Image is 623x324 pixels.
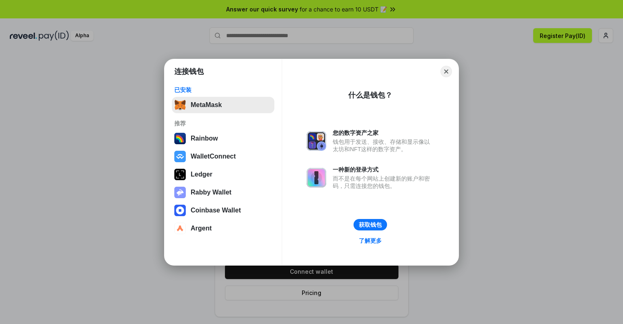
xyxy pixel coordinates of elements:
h1: 连接钱包 [174,67,204,76]
a: 了解更多 [354,235,387,246]
div: MetaMask [191,101,222,109]
div: Ledger [191,171,212,178]
img: svg+xml,%3Csvg%20width%3D%2228%22%20height%3D%2228%22%20viewBox%3D%220%200%2028%2028%22%20fill%3D... [174,205,186,216]
button: Rainbow [172,130,274,147]
img: svg+xml,%3Csvg%20xmlns%3D%22http%3A%2F%2Fwww.w3.org%2F2000%2Fsvg%22%20fill%3D%22none%22%20viewBox... [307,131,326,151]
div: 推荐 [174,120,272,127]
button: Ledger [172,166,274,183]
img: svg+xml,%3Csvg%20fill%3D%22none%22%20height%3D%2233%22%20viewBox%3D%220%200%2035%2033%22%20width%... [174,99,186,111]
div: WalletConnect [191,153,236,160]
div: Rainbow [191,135,218,142]
button: Coinbase Wallet [172,202,274,219]
div: 而不是在每个网站上创建新的账户和密码，只需连接您的钱包。 [333,175,434,190]
div: Argent [191,225,212,232]
button: WalletConnect [172,148,274,165]
div: Rabby Wallet [191,189,231,196]
div: 了解更多 [359,237,382,244]
img: svg+xml,%3Csvg%20xmlns%3D%22http%3A%2F%2Fwww.w3.org%2F2000%2Fsvg%22%20width%3D%2228%22%20height%3... [174,169,186,180]
button: 获取钱包 [354,219,387,230]
img: svg+xml,%3Csvg%20width%3D%22120%22%20height%3D%22120%22%20viewBox%3D%220%200%20120%20120%22%20fil... [174,133,186,144]
img: svg+xml,%3Csvg%20xmlns%3D%22http%3A%2F%2Fwww.w3.org%2F2000%2Fsvg%22%20fill%3D%22none%22%20viewBox... [174,187,186,198]
button: Close [441,66,452,77]
img: svg+xml,%3Csvg%20width%3D%2228%22%20height%3D%2228%22%20viewBox%3D%220%200%2028%2028%22%20fill%3D... [174,223,186,234]
div: 钱包用于发送、接收、存储和显示像以太坊和NFT这样的数字资产。 [333,138,434,153]
div: 已安装 [174,86,272,94]
img: svg+xml,%3Csvg%20width%3D%2228%22%20height%3D%2228%22%20viewBox%3D%220%200%2028%2028%22%20fill%3D... [174,151,186,162]
div: 您的数字资产之家 [333,129,434,136]
div: Coinbase Wallet [191,207,241,214]
button: Rabby Wallet [172,184,274,201]
button: Argent [172,220,274,237]
img: svg+xml,%3Csvg%20xmlns%3D%22http%3A%2F%2Fwww.w3.org%2F2000%2Fsvg%22%20fill%3D%22none%22%20viewBox... [307,168,326,188]
button: MetaMask [172,97,274,113]
div: 一种新的登录方式 [333,166,434,173]
div: 获取钱包 [359,221,382,228]
div: 什么是钱包？ [348,90,392,100]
